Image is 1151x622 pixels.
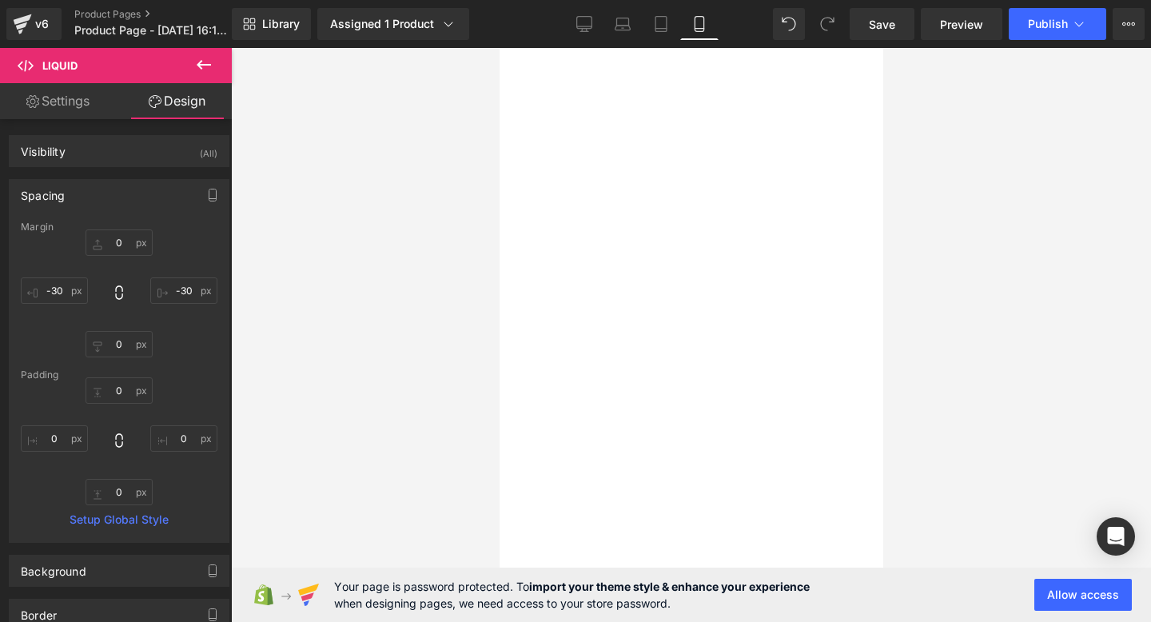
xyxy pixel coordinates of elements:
div: v6 [32,14,52,34]
input: 0 [21,277,88,304]
a: Design [119,83,235,119]
div: Border [21,600,57,622]
span: Preview [940,16,983,33]
a: Tablet [642,8,680,40]
a: Preview [921,8,1002,40]
a: Mobile [680,8,719,40]
button: Redo [811,8,843,40]
input: 0 [86,229,153,256]
span: Publish [1028,18,1068,30]
button: Publish [1009,8,1106,40]
button: Undo [773,8,805,40]
div: Assigned 1 Product [330,16,456,32]
div: Margin [21,221,217,233]
div: Padding [21,369,217,381]
input: 0 [86,479,153,505]
span: Library [262,17,300,31]
a: Product Pages [74,8,258,21]
input: 0 [150,425,217,452]
span: Your page is password protected. To when designing pages, we need access to your store password. [334,578,810,612]
span: Product Page - [DATE] 16:18:38 [74,24,228,37]
a: v6 [6,8,62,40]
div: Visibility [21,136,66,158]
input: 0 [86,331,153,357]
input: 0 [21,425,88,452]
div: Spacing [21,180,65,202]
input: 0 [86,377,153,404]
div: Background [21,556,86,578]
strong: import your theme style & enhance your experience [529,580,810,593]
a: New Library [232,8,311,40]
input: 0 [150,277,217,304]
button: Allow access [1034,579,1132,611]
div: (All) [200,136,217,162]
div: Open Intercom Messenger [1097,517,1135,556]
button: More [1113,8,1145,40]
a: Desktop [565,8,603,40]
span: Liquid [42,59,78,72]
a: Setup Global Style [21,513,217,526]
a: Laptop [603,8,642,40]
span: Save [869,16,895,33]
